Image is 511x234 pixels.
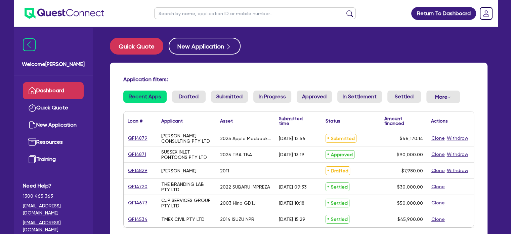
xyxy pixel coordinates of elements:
span: Approved [326,150,354,159]
a: QF14871 [128,151,146,158]
button: Clone [431,167,445,174]
a: QF14534 [128,215,148,223]
a: Settled [387,91,421,103]
a: QF14720 [128,183,148,191]
img: training [28,155,36,163]
button: Clone [431,151,445,158]
div: [DATE] 09:33 [279,184,307,190]
a: QF14879 [128,134,148,142]
a: Submitted [211,91,248,103]
button: Clone [431,134,445,142]
button: Quick Quote [110,38,163,55]
div: [DATE] 15:29 [279,216,305,222]
span: Settled [326,215,349,224]
a: Return To Dashboard [411,7,476,20]
div: Asset [220,119,233,123]
span: $7,980.00 [401,168,423,173]
div: SUSSEX INLET PONTOONS PTY LTD [161,149,212,160]
span: Drafted [326,166,350,175]
div: 2025 Apple Macbook Air (15-Inch M4) [220,136,271,141]
img: new-application [28,121,36,129]
a: Quick Quote [23,99,84,116]
div: Submitted time [279,116,311,126]
a: In Progress [253,91,291,103]
img: quick-quote [28,104,36,112]
span: Need Help? [23,182,84,190]
div: CJP SERVICES GROUP PTY LTD [161,198,212,208]
div: [DATE] 12:56 [279,136,305,141]
h4: Application filters: [123,76,474,82]
span: $46,170.14 [400,136,423,141]
div: Applicant [161,119,183,123]
a: Training [23,151,84,168]
div: [DATE] 10:18 [279,200,304,206]
a: Recent Apps [123,91,167,103]
img: resources [28,138,36,146]
span: $30,000.00 [397,184,423,190]
button: Dropdown toggle [426,91,460,103]
a: Quick Quote [110,38,169,55]
a: [EMAIL_ADDRESS][DOMAIN_NAME] [23,202,84,216]
span: $45,900.00 [397,216,423,222]
div: 2011 [220,168,229,173]
button: Clone [431,183,445,191]
a: [EMAIL_ADDRESS][DOMAIN_NAME] [23,219,84,233]
a: Approved [297,91,332,103]
div: 2003 Hino GD1J [220,200,256,206]
button: Withdraw [446,134,469,142]
img: quest-connect-logo-blue [25,8,104,19]
span: Submitted [326,134,356,143]
button: New Application [169,38,241,55]
a: QF14829 [128,167,148,174]
button: Clone [431,199,445,207]
button: Withdraw [446,151,469,158]
input: Search by name, application ID or mobile number... [154,7,356,19]
span: Settled [326,182,349,191]
div: Status [326,119,340,123]
a: Drafted [172,91,206,103]
a: In Settlement [337,91,382,103]
div: 2025 TBA TBA [220,152,252,157]
div: 2022 SUBARU IMPREZA [220,184,270,190]
div: [DATE] 13:19 [279,152,304,157]
a: Resources [23,134,84,151]
div: Loan # [128,119,142,123]
div: [PERSON_NAME] CONSULTING PTY LTD [161,133,212,144]
span: 1300 465 363 [23,193,84,200]
div: 2014 ISUZU NPR [220,216,254,222]
div: [PERSON_NAME] [161,168,197,173]
a: Dropdown toggle [477,5,495,22]
span: Welcome [PERSON_NAME] [22,60,85,68]
div: Actions [431,119,448,123]
a: Dashboard [23,82,84,99]
span: $50,000.00 [397,200,423,206]
a: New Application [23,116,84,134]
div: Amount financed [384,116,423,126]
span: Settled [326,199,349,207]
a: QF14673 [128,199,148,207]
button: Withdraw [446,167,469,174]
img: icon-menu-close [23,38,36,51]
div: TMEX CIVIL PTY LTD [161,216,205,222]
span: $90,000.00 [397,152,423,157]
button: Clone [431,215,445,223]
div: THE BRANDING LAB PTY LTD [161,181,212,192]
